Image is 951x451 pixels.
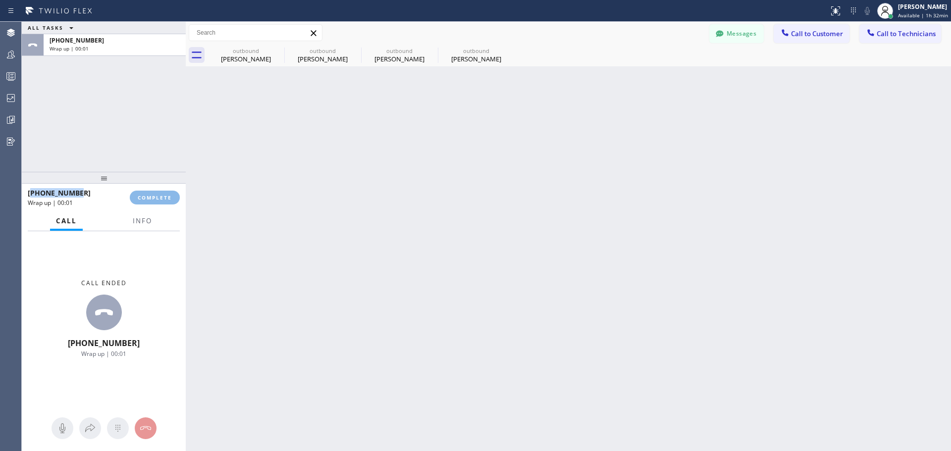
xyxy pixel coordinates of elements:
[362,54,437,63] div: [PERSON_NAME]
[898,12,948,19] span: Available | 1h 32min
[107,417,129,439] button: Open dialpad
[81,350,126,358] span: Wrap up | 00:01
[362,44,437,66] div: Amy Sahler
[774,24,849,43] button: Call to Customer
[130,191,180,204] button: COMPLETE
[138,194,172,201] span: COMPLETE
[50,36,104,45] span: [PHONE_NUMBER]
[79,417,101,439] button: Open directory
[50,45,89,52] span: Wrap up | 00:01
[439,44,514,66] div: Charles Heidman
[209,44,283,66] div: Sean Cassidy
[68,338,140,349] span: [PHONE_NUMBER]
[362,47,437,54] div: outbound
[22,22,83,34] button: ALL TASKS
[52,417,73,439] button: Mute
[28,188,91,198] span: [PHONE_NUMBER]
[709,24,764,43] button: Messages
[135,417,157,439] button: Hang up
[133,216,152,225] span: Info
[28,199,73,207] span: Wrap up | 00:01
[439,47,514,54] div: outbound
[56,216,77,225] span: Call
[209,47,283,54] div: outbound
[209,54,283,63] div: [PERSON_NAME]
[285,47,360,54] div: outbound
[877,29,936,38] span: Call to Technicians
[50,211,83,231] button: Call
[791,29,843,38] span: Call to Customer
[127,211,158,231] button: Info
[285,54,360,63] div: [PERSON_NAME]
[860,4,874,18] button: Mute
[898,2,948,11] div: [PERSON_NAME]
[28,24,63,31] span: ALL TASKS
[285,44,360,66] div: Steve Brashear
[439,54,514,63] div: [PERSON_NAME]
[189,25,322,41] input: Search
[859,24,941,43] button: Call to Technicians
[81,279,127,287] span: Call ended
